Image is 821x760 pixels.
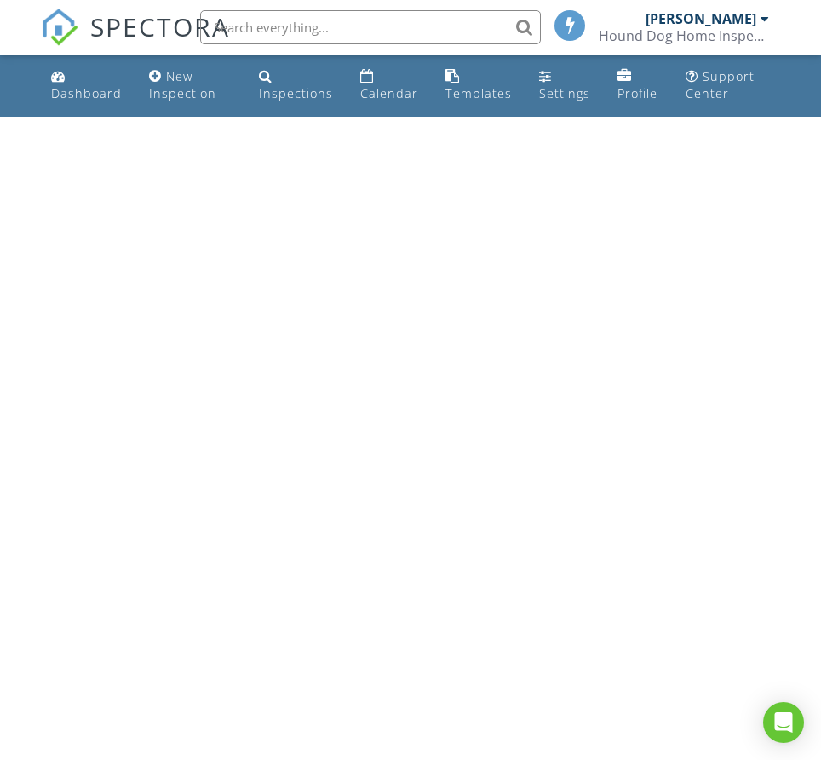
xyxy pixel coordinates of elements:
input: Search everything... [200,10,541,44]
a: Profile [611,61,665,110]
a: Calendar [353,61,425,110]
a: SPECTORA [41,23,230,59]
a: Support Center [679,61,777,110]
a: Templates [439,61,519,110]
div: Hound Dog Home Inspections [599,27,769,44]
span: SPECTORA [90,9,230,44]
div: [PERSON_NAME] [646,10,756,27]
div: New Inspection [149,68,216,101]
a: Settings [532,61,597,110]
div: Dashboard [51,85,122,101]
div: Profile [617,85,657,101]
div: Support Center [686,68,755,101]
a: New Inspection [142,61,238,110]
div: Settings [539,85,590,101]
div: Open Intercom Messenger [763,702,804,743]
img: The Best Home Inspection Software - Spectora [41,9,78,46]
div: Templates [445,85,512,101]
a: Dashboard [44,61,129,110]
div: Inspections [259,85,333,101]
a: Inspections [252,61,340,110]
div: Calendar [360,85,418,101]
